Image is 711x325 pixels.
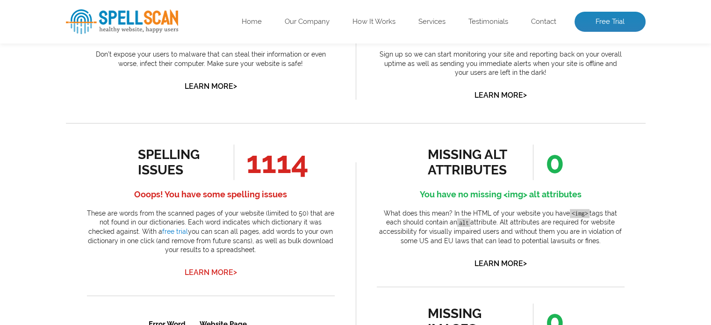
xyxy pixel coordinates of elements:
td: graphiteb [24,195,105,216]
td: dispositifs [24,88,105,108]
a: Home [242,17,262,27]
a: How It Works [352,17,395,27]
a: /en_GB [130,94,153,102]
p: Don’t expose your users to malware that can steal their information or even worse, infect their c... [87,50,335,68]
a: Next [197,261,216,270]
h4: Ooops! You have some spelling issues [87,187,335,202]
td: heures (4) [24,217,105,238]
span: en [93,222,100,229]
span: en [93,93,100,100]
a: /en_GB/shop/category/nouveaute-mrcam-9218 [113,202,199,209]
span: 1114 [234,144,308,180]
span: en [93,115,100,121]
span: > [523,88,527,101]
td: avec [24,23,105,44]
a: /en_GB/shop/category/smartphone-chargeurs-9761 [113,181,199,188]
p: Sign up so we can start monitoring your site and reporting back on your overall uptime as well as... [377,50,625,78]
a: /en_GB/incendi [68,51,116,59]
td: bolyguard [24,45,105,65]
td: disque [24,109,105,130]
span: en [93,158,100,164]
img: spellScan [66,9,178,34]
a: Learn More> [185,268,237,277]
span: 0 [533,144,564,180]
th: Error Word [24,1,105,22]
a: /en_GB [130,30,153,37]
a: 2 [69,261,77,270]
a: /en_GB/shop/category/cctv-ip-kits-professionnels-uniview-9292 [113,73,199,80]
td: durs [24,131,105,152]
a: Our Company [285,17,330,27]
a: Learn More> [474,91,527,100]
span: de [86,72,92,78]
a: 8 [152,261,160,270]
p: What does this mean? In the HTML of your website you have tags that each should contain an attrib... [377,209,625,246]
div: spelling issues [138,147,223,178]
td: fois [24,174,105,195]
code: <img> [570,209,589,218]
span: en [93,29,100,35]
a: /en_GB/shop [113,51,154,59]
th: Website Page [106,1,223,22]
span: fr [95,201,100,207]
span: > [233,79,237,93]
a: 2 [127,132,135,141]
a: 10 [180,261,192,270]
a: free trial [162,228,188,235]
a: Contact [531,17,556,27]
a: /en_GB/shop/category/smart-home-[PERSON_NAME]-zigbee-9798 [30,30,116,37]
span: > [233,266,237,279]
a: /en_GB/shop/category/accessoires-disques-durs-et-sd-9817 [113,116,199,123]
a: Next [140,132,159,141]
a: /en_GB/shop/category/smartphone-chargeurs-9761 [113,94,199,102]
a: 6 [124,261,133,270]
span: en [93,179,100,186]
a: Learn More> [185,82,237,91]
code: alt [457,218,470,227]
span: en [93,136,100,143]
a: 4 [96,261,105,270]
a: /en_GB [130,73,153,80]
p: These are words from the scanned pages of your website (limited to 50) that are not found in our ... [87,209,335,255]
a: Services [418,17,445,27]
a: Free Trial [575,12,646,32]
a: /en_GB/shop/category/smartphone-audio-portable-9762 [113,30,199,37]
th: Website Page [124,1,198,22]
a: /en_GB/shop/category/tracker-gps-8924 [30,73,116,80]
a: /en_GB/conditions-generales [30,94,116,102]
a: /en_GB [130,51,153,59]
span: en [93,72,100,78]
a: /en_GB/shop/category/accessoires-disques-durs-et-sd-9817 [113,159,199,166]
th: Broken Link [1,1,123,22]
a: 9 [166,261,174,270]
a: Testimonials [468,17,508,27]
a: 7 [138,261,146,270]
a: /en_GB/shop/category/accessoires-disques-durs-et-sd-9817 [113,137,199,145]
a: /en_GB/shop/category/smartphone-audio-portable-9762 [113,224,199,231]
td: enregistreurs (2) [24,152,105,173]
span: > [523,257,527,270]
a: Learn More> [474,259,527,268]
a: 3 [83,261,91,270]
a: 5 [110,261,119,270]
span: en [87,50,94,57]
span: fr [95,50,100,57]
div: missing alt attributes [428,147,512,178]
td: canaux (2) [24,66,105,87]
a: 1 [55,260,64,271]
a: 1 [113,131,121,142]
h4: You have no missing <img> alt attributes [377,187,625,202]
